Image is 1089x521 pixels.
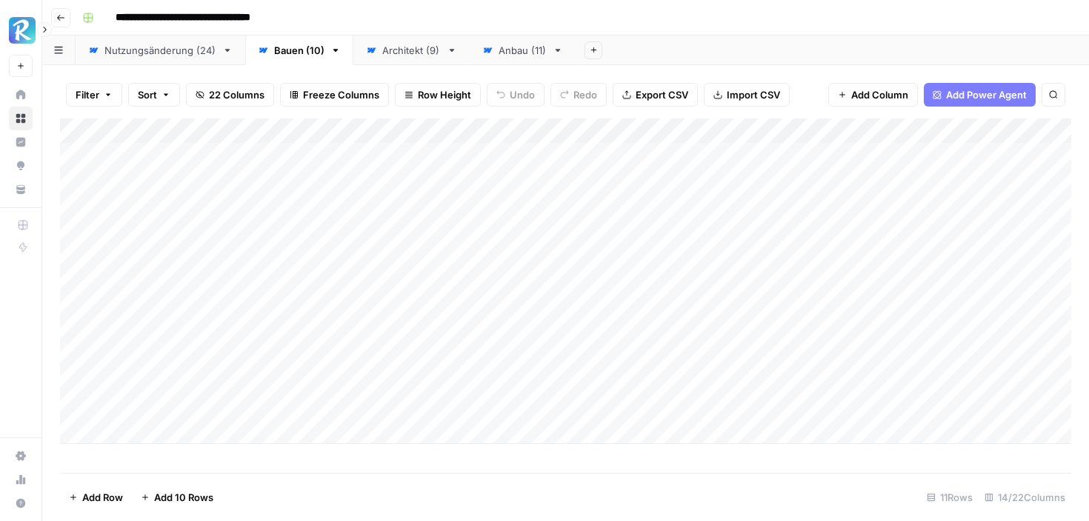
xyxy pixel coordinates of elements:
[128,83,180,107] button: Sort
[82,490,123,505] span: Add Row
[9,178,33,201] a: Your Data
[395,83,481,107] button: Row Height
[76,87,99,102] span: Filter
[60,485,132,509] button: Add Row
[704,83,790,107] button: Import CSV
[487,83,544,107] button: Undo
[9,444,33,468] a: Settings
[280,83,389,107] button: Freeze Columns
[274,43,324,58] div: Bauen (10)
[979,485,1071,509] div: 14/22 Columns
[104,43,216,58] div: Nutzungsänderung (24)
[924,83,1036,107] button: Add Power Agent
[418,87,471,102] span: Row Height
[186,83,274,107] button: 22 Columns
[9,107,33,130] a: Browse
[9,17,36,44] img: Radyant Logo
[303,87,379,102] span: Freeze Columns
[851,87,908,102] span: Add Column
[9,12,33,49] button: Workspace: Radyant
[550,83,607,107] button: Redo
[499,43,547,58] div: Anbau (11)
[76,36,245,65] a: Nutzungsänderung (24)
[727,87,780,102] span: Import CSV
[921,485,979,509] div: 11 Rows
[573,87,597,102] span: Redo
[9,491,33,515] button: Help + Support
[138,87,157,102] span: Sort
[9,83,33,107] a: Home
[946,87,1027,102] span: Add Power Agent
[132,485,222,509] button: Add 10 Rows
[245,36,353,65] a: Bauen (10)
[154,490,213,505] span: Add 10 Rows
[66,83,122,107] button: Filter
[510,87,535,102] span: Undo
[382,43,441,58] div: Architekt (9)
[613,83,698,107] button: Export CSV
[470,36,576,65] a: Anbau (11)
[9,154,33,178] a: Opportunities
[636,87,688,102] span: Export CSV
[209,87,264,102] span: 22 Columns
[828,83,918,107] button: Add Column
[9,468,33,491] a: Usage
[9,130,33,154] a: Insights
[353,36,470,65] a: Architekt (9)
